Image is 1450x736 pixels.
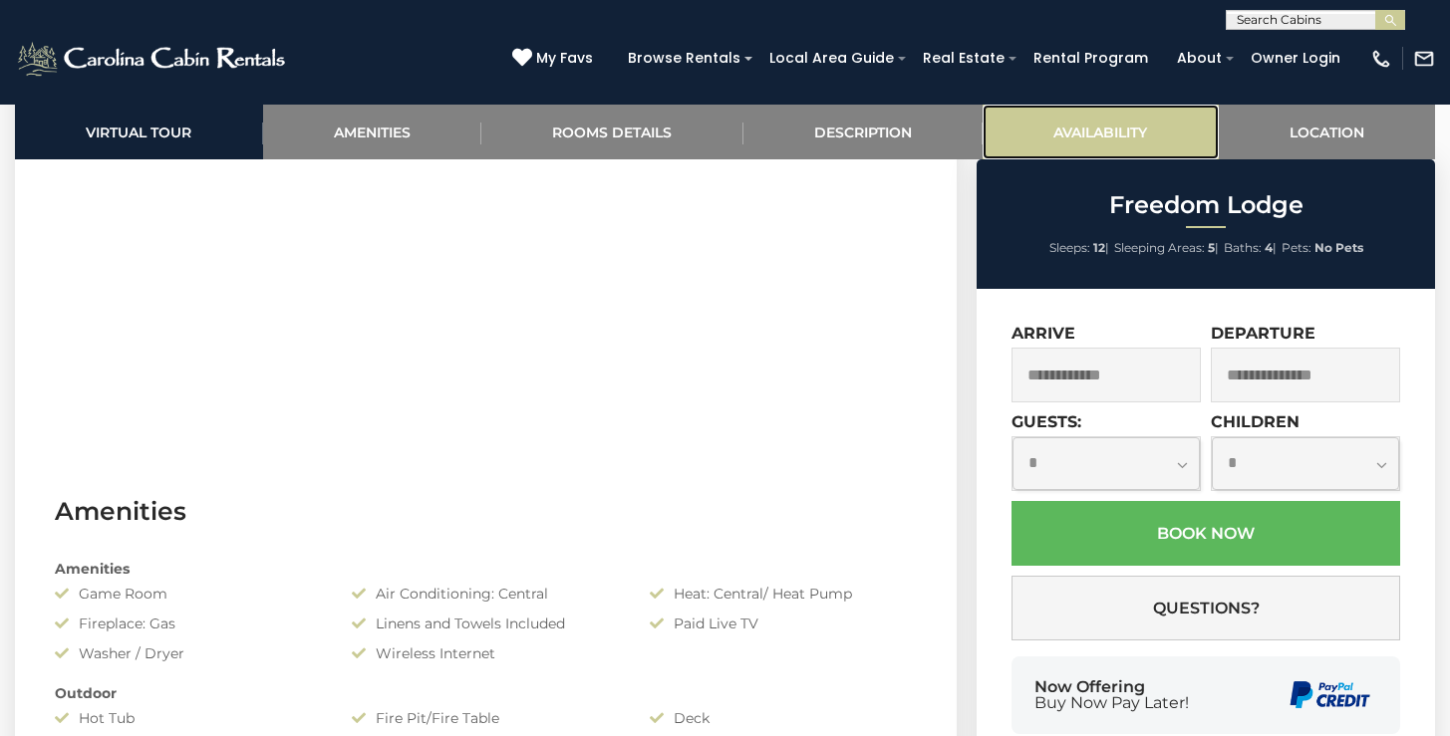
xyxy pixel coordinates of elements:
h3: Amenities [55,494,917,529]
div: Fire Pit/Fire Table [337,708,634,728]
label: Guests: [1012,412,1081,431]
span: Sleeps: [1049,240,1090,255]
a: Rooms Details [481,105,743,159]
a: Owner Login [1241,43,1350,74]
label: Children [1211,412,1300,431]
img: phone-regular-white.png [1370,48,1392,70]
a: Local Area Guide [759,43,904,74]
div: Now Offering [1034,679,1189,711]
label: Departure [1211,324,1315,343]
strong: 5 [1208,240,1215,255]
a: Browse Rentals [618,43,750,74]
span: Buy Now Pay Later! [1034,695,1189,711]
span: Baths: [1224,240,1262,255]
span: Pets: [1282,240,1311,255]
div: Fireplace: Gas [40,613,337,633]
a: Real Estate [913,43,1015,74]
div: Wireless Internet [337,643,634,663]
a: Amenities [263,105,482,159]
a: My Favs [512,48,598,70]
strong: 12 [1093,240,1105,255]
div: Deck [635,708,932,728]
label: Arrive [1012,324,1075,343]
div: Amenities [40,559,932,579]
a: Virtual Tour [15,105,263,159]
div: Air Conditioning: Central [337,584,634,604]
a: Availability [983,105,1219,159]
img: mail-regular-white.png [1413,48,1435,70]
span: Sleeping Areas: [1114,240,1205,255]
button: Book Now [1012,501,1400,566]
div: Hot Tub [40,708,337,728]
a: Location [1219,105,1436,159]
div: Heat: Central/ Heat Pump [635,584,932,604]
span: My Favs [536,48,593,69]
a: Description [743,105,984,159]
div: Linens and Towels Included [337,613,634,633]
div: Game Room [40,584,337,604]
a: About [1167,43,1232,74]
strong: 4 [1265,240,1273,255]
button: Questions? [1012,576,1400,640]
img: White-1-2.png [15,39,291,79]
h2: Freedom Lodge [982,192,1430,218]
li: | [1049,235,1109,261]
div: Paid Live TV [635,613,932,633]
strong: No Pets [1314,240,1363,255]
li: | [1224,235,1277,261]
div: Washer / Dryer [40,643,337,663]
li: | [1114,235,1219,261]
a: Rental Program [1023,43,1158,74]
div: Outdoor [40,683,932,703]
